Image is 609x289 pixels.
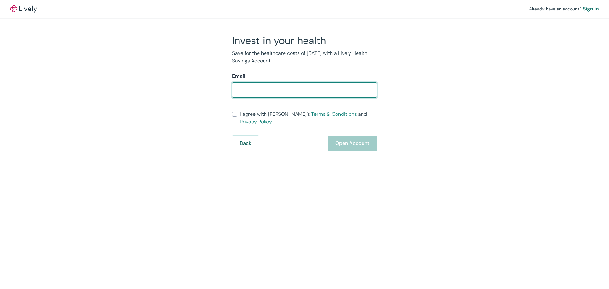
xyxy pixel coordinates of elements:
a: Terms & Conditions [311,111,357,117]
p: Save for the healthcare costs of [DATE] with a Lively Health Savings Account [232,49,377,65]
span: I agree with [PERSON_NAME]’s and [240,110,377,126]
a: Privacy Policy [240,118,272,125]
img: Lively [10,5,37,13]
label: Email [232,72,245,80]
h2: Invest in your health [232,34,377,47]
button: Back [232,136,259,151]
a: LivelyLively [10,5,37,13]
a: Sign in [583,5,599,13]
div: Already have an account? [529,5,599,13]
